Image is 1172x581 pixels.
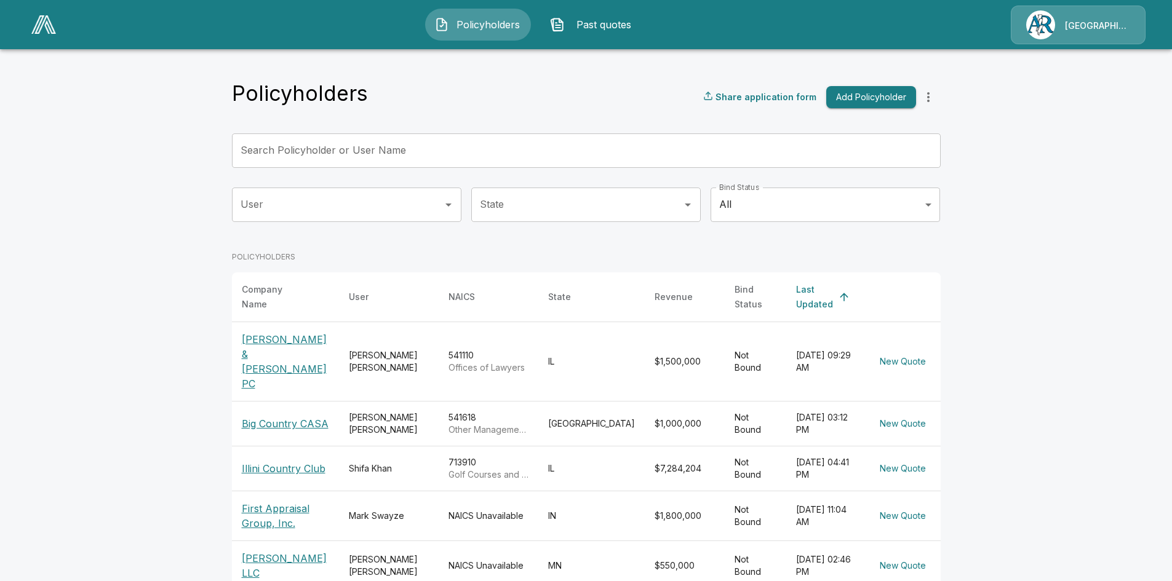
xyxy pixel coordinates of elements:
button: New Quote [875,555,931,577]
label: Bind Status [719,182,759,192]
div: Mark Swayze [349,510,429,522]
div: Last Updated [796,282,833,312]
img: Policyholders Icon [434,17,449,32]
td: Not Bound [725,322,786,401]
div: 541618 [448,411,528,436]
td: Not Bound [725,401,786,446]
p: Golf Courses and Country Clubs [448,468,528,481]
p: POLICYHOLDERS [232,251,941,263]
div: Revenue [655,290,693,304]
td: $7,284,204 [645,446,725,491]
p: [PERSON_NAME] & [PERSON_NAME] PC [242,332,329,391]
td: [GEOGRAPHIC_DATA] [538,401,645,446]
td: IN [538,491,645,540]
td: [DATE] 03:12 PM [786,401,865,446]
div: [PERSON_NAME] [PERSON_NAME] [349,553,429,578]
td: [DATE] 09:29 AM [786,322,865,401]
td: IL [538,446,645,491]
div: 713910 [448,456,528,481]
div: NAICS [448,290,475,304]
td: Not Bound [725,446,786,491]
div: State [548,290,571,304]
img: Past quotes Icon [550,17,565,32]
button: New Quote [875,350,931,373]
div: Shifa Khan [349,462,429,475]
td: IL [538,322,645,401]
th: Bind Status [725,272,786,322]
p: Illini Country Club [242,461,329,476]
td: [DATE] 04:41 PM [786,446,865,491]
h4: Policyholders [232,81,368,106]
span: Past quotes [570,17,637,32]
p: Offices of Lawyers [448,362,528,374]
div: All [711,188,940,222]
button: Past quotes IconPast quotes [541,9,647,41]
p: Big Country CASA [242,416,329,431]
button: Open [440,196,457,213]
p: Share application form [716,90,816,103]
div: User [349,290,369,304]
img: AA Logo [31,15,56,34]
button: New Quote [875,505,931,528]
div: Company Name [242,282,307,312]
p: First Appraisal Group, Inc. [242,501,329,531]
button: Add Policyholder [826,86,916,109]
td: $1,800,000 [645,491,725,540]
div: [PERSON_NAME] [PERSON_NAME] [349,349,429,374]
p: Other Management Consulting Services [448,424,528,436]
td: [DATE] 11:04 AM [786,491,865,540]
td: $1,000,000 [645,401,725,446]
div: 541110 [448,349,528,374]
button: Policyholders IconPolicyholders [425,9,531,41]
span: Policyholders [454,17,522,32]
td: NAICS Unavailable [439,491,538,540]
td: $1,500,000 [645,322,725,401]
button: New Quote [875,413,931,435]
button: Open [679,196,696,213]
a: Add Policyholder [821,86,916,109]
p: [PERSON_NAME] LLC [242,551,329,580]
div: [PERSON_NAME] [PERSON_NAME] [349,411,429,436]
button: more [916,85,941,109]
td: Not Bound [725,491,786,540]
button: New Quote [875,457,931,480]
